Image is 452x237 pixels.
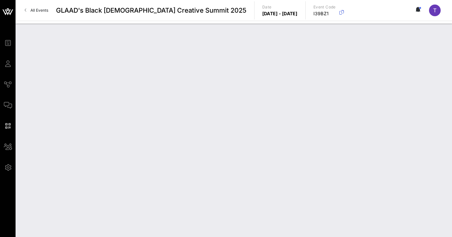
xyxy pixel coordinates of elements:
span: All Events [30,8,48,13]
span: GLAAD's Black [DEMOGRAPHIC_DATA] Creative Summit 2025 [56,6,246,15]
p: I39BZ1 [313,10,336,17]
p: Event Code [313,4,336,10]
span: T [433,7,436,14]
p: Date [262,4,298,10]
p: [DATE] - [DATE] [262,10,298,17]
div: T [429,5,441,16]
a: All Events [21,5,52,16]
